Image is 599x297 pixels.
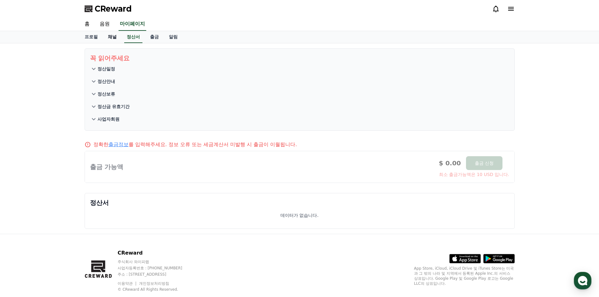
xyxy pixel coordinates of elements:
span: 설정 [97,209,105,214]
a: 마이페이지 [119,18,146,31]
p: 정산보류 [97,91,115,97]
a: 대화 [42,199,81,215]
p: 꼭 읽어주세요 [90,54,509,63]
a: 개인정보처리방침 [139,281,169,286]
p: © CReward All Rights Reserved. [118,287,194,292]
a: CReward [85,4,132,14]
p: App Store, iCloud, iCloud Drive 및 iTunes Store는 미국과 그 밖의 나라 및 지역에서 등록된 Apple Inc.의 서비스 상표입니다. Goo... [414,266,515,286]
p: 정산금 유효기간 [97,103,130,110]
p: 주식회사 와이피랩 [118,259,194,264]
a: 홈 [80,18,95,31]
a: 정산서 [124,31,142,43]
p: 주소 : [STREET_ADDRESS] [118,272,194,277]
p: CReward [118,249,194,257]
a: 이용약관 [118,281,137,286]
span: 홈 [20,209,24,214]
a: 알림 [164,31,183,43]
span: CReward [95,4,132,14]
p: 사업자등록번호 : [PHONE_NUMBER] [118,266,194,271]
button: 정산일정 [90,63,509,75]
p: 사업자회원 [97,116,119,122]
button: 정산금 유효기간 [90,100,509,113]
p: 정산서 [90,198,509,207]
p: 정확한 를 입력해주세요. 정보 오류 또는 세금계산서 미발행 시 출금이 이월됩니다. [93,141,297,148]
a: 채널 [103,31,122,43]
p: 데이터가 없습니다. [280,212,319,218]
p: 정산안내 [97,78,115,85]
a: 설정 [81,199,121,215]
a: 출금 [145,31,164,43]
p: 정산일정 [97,66,115,72]
a: 음원 [95,18,115,31]
a: 프로필 [80,31,103,43]
a: 출금정보 [108,141,129,147]
span: 대화 [58,209,65,214]
button: 정산안내 [90,75,509,88]
button: 사업자회원 [90,113,509,125]
a: 홈 [2,199,42,215]
button: 정산보류 [90,88,509,100]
